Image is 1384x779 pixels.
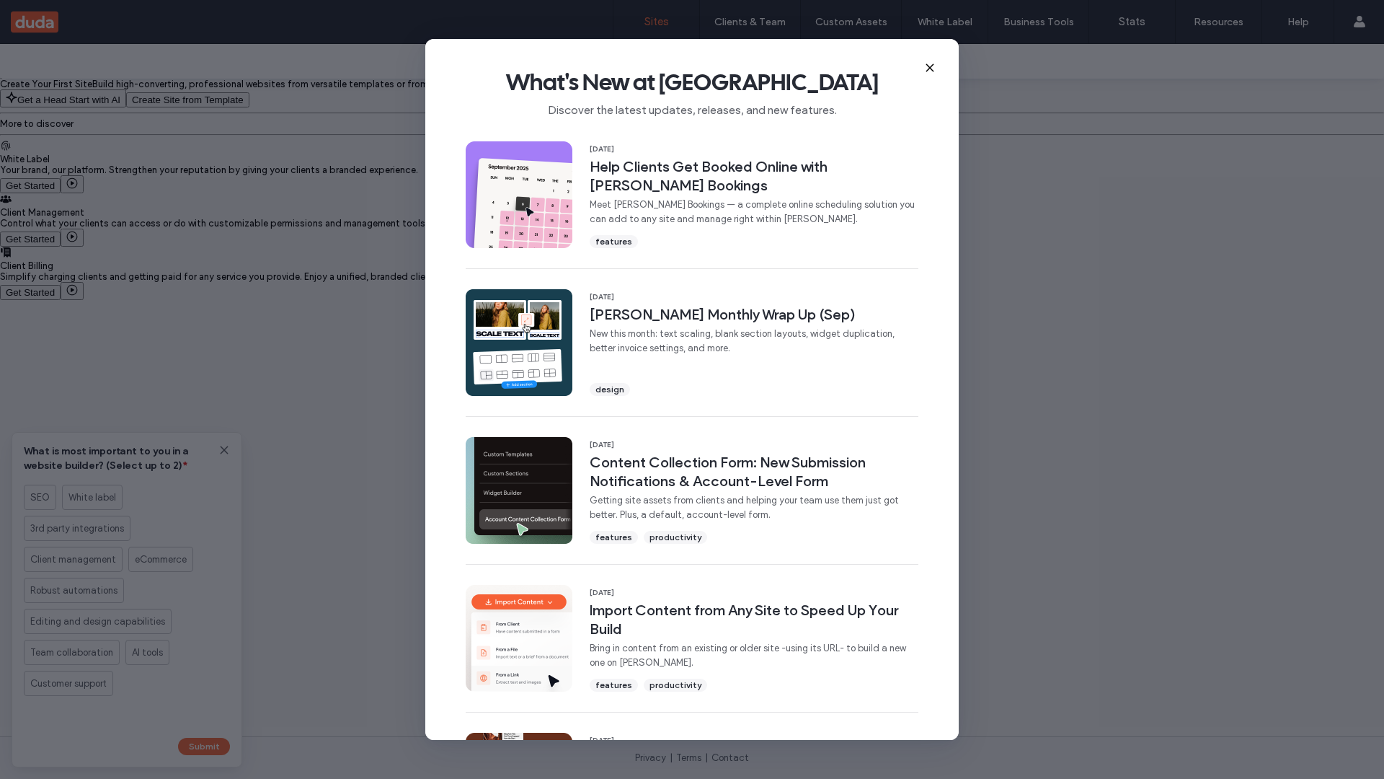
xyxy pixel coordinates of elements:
span: Getting site assets from clients and helping your team use them just got better. Plus, a default,... [590,493,918,522]
span: Import Content from Any Site to Speed Up Your Build [590,601,918,638]
span: [PERSON_NAME] Monthly Wrap Up (Sep) [590,305,918,324]
span: Help Clients Get Booked Online with [PERSON_NAME] Bookings [590,157,918,195]
span: features [595,531,632,544]
span: [DATE] [590,144,918,154]
span: [DATE] [590,588,918,598]
span: [DATE] [590,736,918,746]
span: Meet [PERSON_NAME] Bookings — a complete online scheduling solution you can add to any site and m... [590,198,918,226]
span: productivity [649,531,701,544]
span: [DATE] [590,292,918,302]
span: New this month: text scaling, blank section layouts, widget duplication, better invoice settings,... [590,327,918,356]
span: features [595,679,632,692]
span: Content Collection Form: New Submission Notifications & Account-Level Form [590,453,918,490]
span: features [595,235,632,248]
span: Discover the latest updates, releases, and new features. [448,97,936,118]
span: productivity [649,679,701,692]
span: design [595,383,624,396]
span: [DATE] [590,440,918,450]
span: Bring in content from an existing or older site -using its URL- to build a new one on [PERSON_NAME]. [590,641,918,670]
span: What's New at [GEOGRAPHIC_DATA] [448,68,936,97]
